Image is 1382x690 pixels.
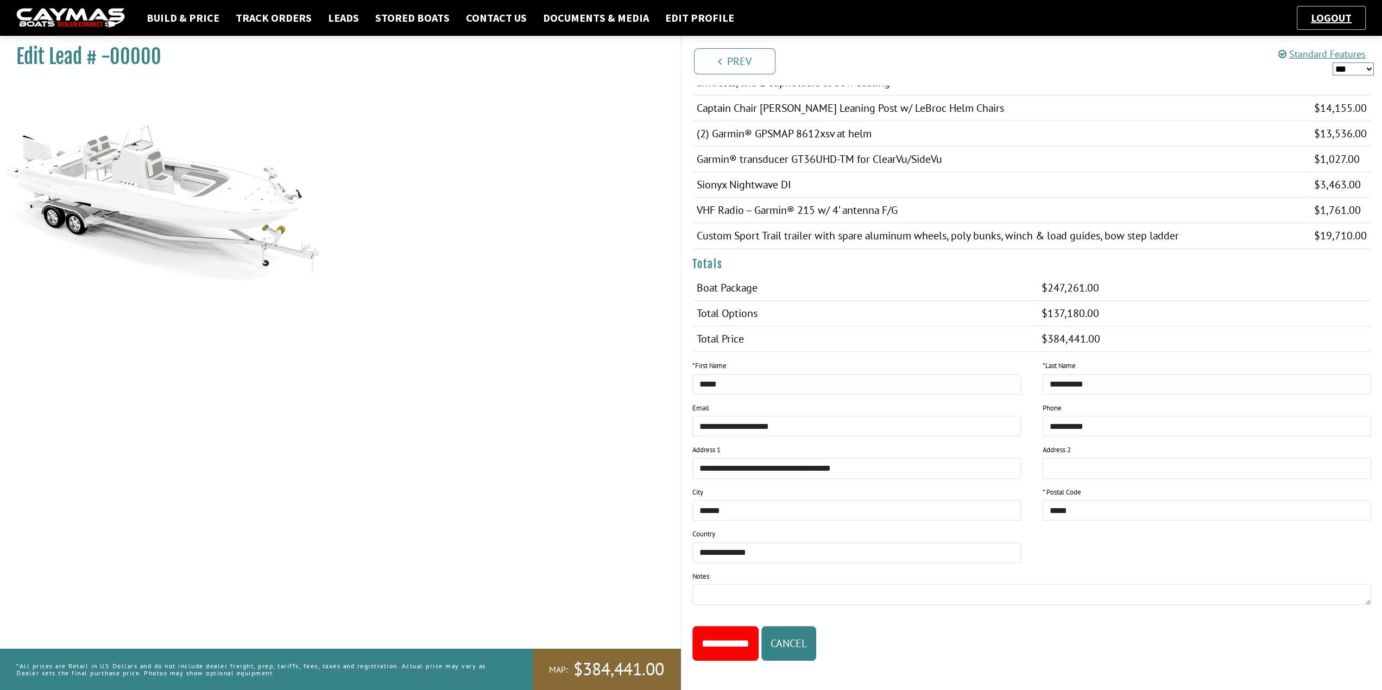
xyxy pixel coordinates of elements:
td: VHF Radio – Garmin® 215 w/ 4’ antenna F/G [692,198,1310,223]
span: $384,441.00 [573,658,664,681]
label: Country [692,529,715,540]
label: Address 1 [692,445,721,455]
a: Documents & Media [538,11,654,25]
label: Notes [692,571,709,582]
p: *All prices are Retail in US Dollars and do not include dealer freight, prep, tariffs, fees, taxe... [16,657,508,682]
button: Cancel [761,626,816,661]
td: (2) Garmin® GPSMAP 8612xsv at helm [692,121,1310,147]
span: $1,027.00 [1314,152,1360,166]
a: Stored Boats [370,11,455,25]
td: Boat Package [692,275,1037,301]
span: $19,710.00 [1314,229,1367,243]
a: Leads [323,11,364,25]
td: Captain Chair [PERSON_NAME] Leaning Post w/ LeBroc Helm Chairs [692,96,1310,121]
label: * Postal Code [1043,487,1081,498]
img: caymas-dealer-connect-2ed40d3bc7270c1d8d7ffb4b79bf05adc795679939227970def78ec6f6c03838.gif [16,8,125,28]
a: Prev [694,48,775,74]
td: Garmin® transducer GT36UHD-TM for ClearVu/SideVu [692,147,1310,172]
a: Standard Features [1278,48,1366,60]
span: $3,463.00 [1314,178,1361,192]
span: $1,761.00 [1314,203,1361,217]
h1: Edit Lead # -00000 [16,45,653,69]
td: Total Price [692,326,1037,352]
label: City [692,487,703,498]
label: Address 2 [1043,445,1071,455]
span: MAP: [549,664,568,675]
h4: Totals [692,257,1372,271]
a: Contact Us [460,11,532,25]
td: Total Options [692,301,1037,326]
label: Last Name [1043,360,1076,371]
span: $247,261.00 [1042,281,1099,295]
span: $384,441.00 [1042,332,1100,346]
td: Custom Sport Trail trailer with spare aluminum wheels, poly bunks, winch & load guides, bow step ... [692,223,1310,249]
a: Edit Profile [660,11,740,25]
a: Track Orders [230,11,317,25]
a: Build & Price [141,11,225,25]
label: Email [692,403,709,414]
a: MAP:$384,441.00 [533,649,680,690]
span: $14,155.00 [1314,101,1367,115]
span: $13,536.00 [1314,126,1367,141]
label: Phone [1043,403,1062,414]
span: $137,180.00 [1042,306,1099,320]
a: Logout [1305,11,1357,24]
td: Sionyx Nightwave DI [692,172,1310,198]
label: First Name [692,360,727,371]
